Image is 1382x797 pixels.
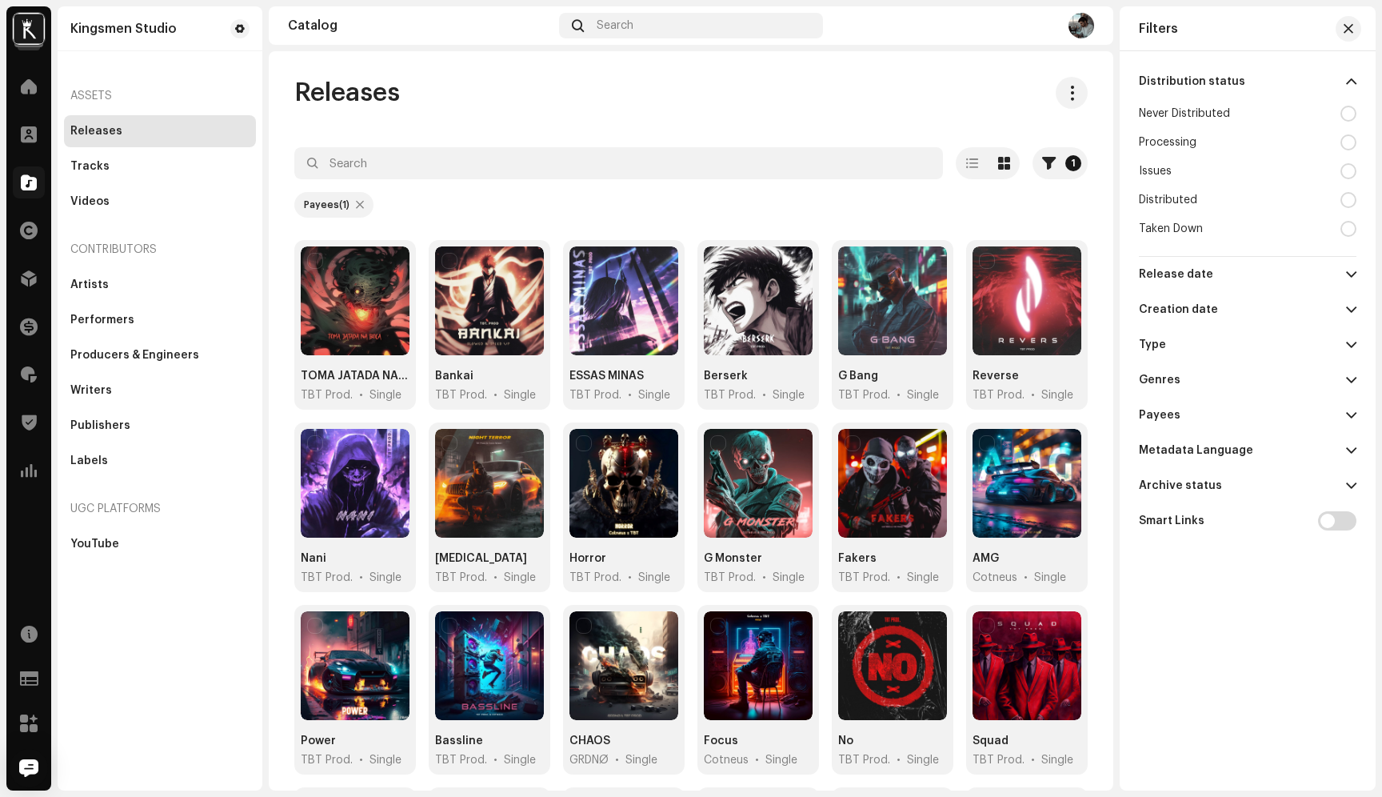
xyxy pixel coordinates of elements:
[301,752,353,768] span: TBT Prod.
[1024,570,1028,586] span: •
[773,387,805,403] div: Single
[907,752,939,768] div: Single
[569,752,609,768] span: GRDNØ
[973,551,999,567] div: AMG
[435,387,487,403] span: TBT Prod.
[70,195,110,208] div: Videos
[493,387,497,403] span: •
[64,304,256,336] re-m-nav-item: Performers
[493,752,497,768] span: •
[897,570,901,586] span: •
[704,551,762,567] div: G Monster
[435,733,483,749] div: Bassline
[638,387,670,403] div: Single
[64,115,256,147] re-m-nav-item: Releases
[301,368,409,384] div: TOMA JATADA NA BOCA
[973,368,1019,384] div: Reverse
[704,570,756,586] span: TBT Prod.
[435,551,527,567] div: Night Terror
[301,733,336,749] div: Power
[339,200,349,210] span: (1)
[897,387,901,403] span: •
[504,752,536,768] div: Single
[838,551,877,567] div: Fakers
[504,387,536,403] div: Single
[10,749,48,787] div: Open Intercom Messenger
[294,147,943,179] input: Search
[70,314,134,326] div: Performers
[1031,752,1035,768] span: •
[64,490,256,528] re-a-nav-header: UGC Platforms
[1031,387,1035,403] span: •
[288,19,553,32] div: Catalog
[704,752,749,768] span: Cotneus
[973,570,1017,586] span: Cotneus
[369,570,401,586] div: Single
[973,387,1025,403] span: TBT Prod.
[70,22,177,35] div: Kingsmen Studio
[1041,387,1073,403] div: Single
[359,387,363,403] span: •
[70,538,119,551] div: YouTube
[838,733,853,749] div: No
[64,374,256,407] re-m-nav-item: Writers
[762,387,766,403] span: •
[64,230,256,269] div: Contributors
[907,387,939,403] div: Single
[704,387,756,403] span: TBT Prod.
[973,733,1009,749] div: Squad
[301,551,326,567] div: Nani
[64,77,256,115] re-a-nav-header: Assets
[304,198,349,211] div: Payees
[569,570,621,586] span: TBT Prod.
[1065,155,1081,171] p-badge: 1
[628,387,632,403] span: •
[13,13,45,45] img: e9e70cf3-c49a-424f-98c5-fab0222053be
[1034,570,1066,586] div: Single
[838,752,890,768] span: TBT Prod.
[615,752,619,768] span: •
[70,384,112,397] div: Writers
[1041,752,1073,768] div: Single
[435,368,473,384] div: Bankai
[569,733,610,749] div: CHAOS
[369,387,401,403] div: Single
[569,368,644,384] div: ESSAS MINAS
[638,570,670,586] div: Single
[493,570,497,586] span: •
[838,368,878,384] div: G Bang
[597,19,633,32] span: Search
[625,752,657,768] div: Single
[435,570,487,586] span: TBT Prod.
[838,387,890,403] span: TBT Prod.
[64,528,256,560] re-m-nav-item: YouTube
[704,368,748,384] div: Berserk
[294,77,400,109] span: Releases
[897,752,901,768] span: •
[504,570,536,586] div: Single
[64,186,256,218] re-m-nav-item: Videos
[70,278,109,291] div: Artists
[301,570,353,586] span: TBT Prod.
[773,570,805,586] div: Single
[762,570,766,586] span: •
[64,410,256,442] re-m-nav-item: Publishers
[1068,13,1094,38] img: e7e1c77d-7ac2-4e23-a9aa-5e1bb7bb2ada
[838,570,890,586] span: TBT Prod.
[64,445,256,477] re-m-nav-item: Labels
[628,570,632,586] span: •
[64,339,256,371] re-m-nav-item: Producers & Engineers
[70,125,122,138] div: Releases
[64,150,256,182] re-m-nav-item: Tracks
[569,387,621,403] span: TBT Prod.
[301,387,353,403] span: TBT Prod.
[765,752,797,768] div: Single
[70,419,130,432] div: Publishers
[569,551,606,567] div: Horror
[70,160,110,173] div: Tracks
[1033,147,1088,179] button: 1
[70,349,199,362] div: Producers & Engineers
[907,570,939,586] div: Single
